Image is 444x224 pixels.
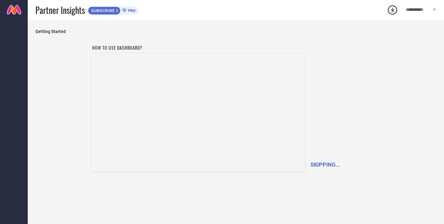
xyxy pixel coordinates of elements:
[310,161,340,168] span: SKIPPING...
[35,4,85,16] span: Partner Insights
[92,54,304,171] iframe: Workspace Section
[92,44,304,51] h1: How to use dashboard?
[88,5,139,15] a: SUBSCRIBEPRO
[126,8,136,13] span: PRO
[387,4,398,15] div: Open download list
[35,29,436,34] span: Getting Started
[88,8,116,13] span: SUBSCRIBE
